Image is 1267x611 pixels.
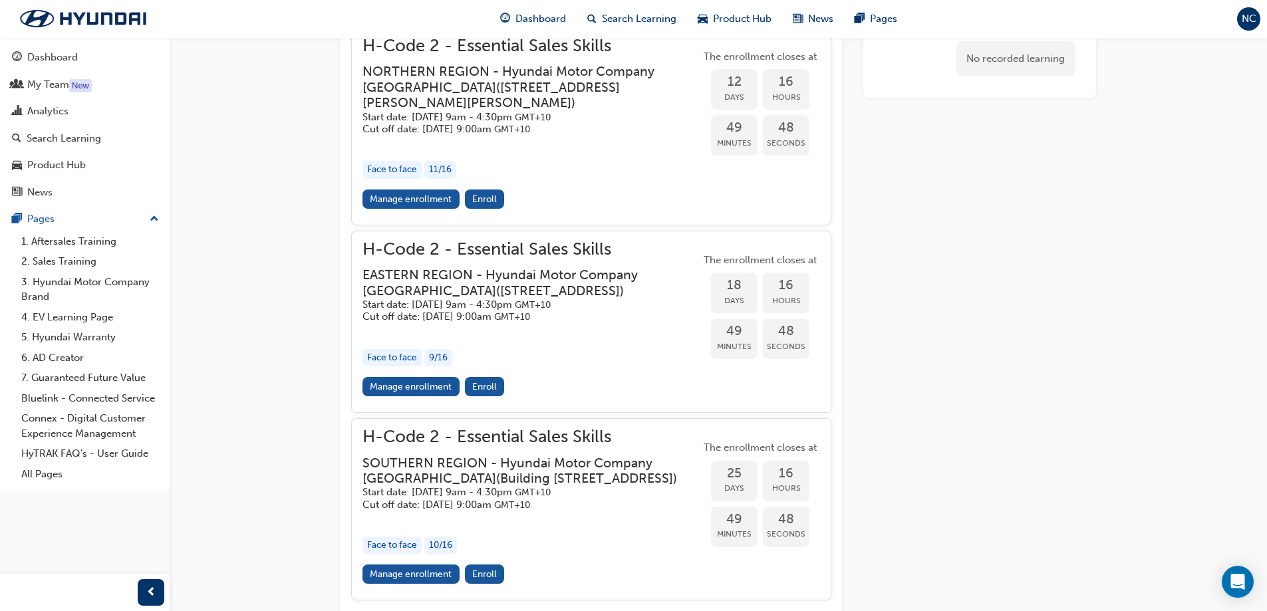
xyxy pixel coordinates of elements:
a: All Pages [16,464,164,485]
span: Minutes [711,339,758,354]
span: 49 [711,120,758,136]
span: 48 [763,120,809,136]
div: Tooltip anchor [69,79,92,92]
span: news-icon [12,187,22,199]
span: H-Code 2 - Essential Sales Skills [362,429,700,445]
img: Trak [7,5,160,33]
div: Pages [27,211,55,227]
span: Hours [763,481,809,496]
button: H-Code 2 - Essential Sales SkillsSOUTHERN REGION - Hyundai Motor Company [GEOGRAPHIC_DATA](Buildi... [362,429,820,589]
div: Face to face [362,349,422,367]
a: Dashboard [5,45,164,70]
a: HyTRAK FAQ's - User Guide [16,443,164,464]
span: Days [711,481,758,496]
span: Pages [870,11,897,27]
span: Enroll [472,193,497,205]
button: Enroll [465,377,505,396]
div: Open Intercom Messenger [1222,566,1254,598]
span: Australian Eastern Standard Time GMT+10 [515,112,551,123]
button: Pages [5,207,164,231]
a: Analytics [5,99,164,124]
div: Face to face [362,537,422,554]
span: 48 [763,324,809,339]
a: news-iconNews [782,5,844,33]
span: up-icon [150,211,159,228]
span: Days [711,90,758,105]
span: 18 [711,278,758,293]
span: search-icon [12,133,21,145]
span: 25 [711,466,758,481]
span: 16 [763,278,809,293]
a: guage-iconDashboard [490,5,577,33]
span: Search Learning [602,11,676,27]
span: pages-icon [855,11,865,27]
span: prev-icon [146,584,156,601]
span: car-icon [12,160,22,172]
span: 16 [763,74,809,90]
h3: EASTERN REGION - Hyundai Motor Company [GEOGRAPHIC_DATA] ( [STREET_ADDRESS] ) [362,267,679,299]
span: H-Code 2 - Essential Sales Skills [362,242,700,257]
a: pages-iconPages [844,5,908,33]
h3: SOUTHERN REGION - Hyundai Motor Company [GEOGRAPHIC_DATA] ( Building [STREET_ADDRESS] ) [362,455,679,487]
a: 5. Hyundai Warranty [16,327,164,348]
a: 6. AD Creator [16,348,164,368]
a: Product Hub [5,153,164,178]
span: Australian Eastern Standard Time GMT+10 [494,499,530,511]
div: 11 / 16 [424,161,456,179]
span: Australian Eastern Standard Time GMT+10 [515,299,551,310]
div: Search Learning [27,131,101,146]
span: The enrollment closes at [700,440,820,455]
span: Days [711,293,758,308]
h5: Cut off date: [DATE] 9:00am [362,310,679,323]
button: Enroll [465,564,505,584]
div: Analytics [27,104,69,119]
a: Bluelink - Connected Service [16,388,164,409]
button: NC [1237,7,1260,31]
span: car-icon [698,11,708,27]
a: 2. Sales Training [16,251,164,272]
a: Manage enrollment [362,189,460,209]
h5: Cut off date: [DATE] 9:00am [362,123,679,136]
span: Seconds [763,339,809,354]
span: Australian Eastern Standard Time GMT+10 [494,311,530,322]
span: 16 [763,466,809,481]
button: H-Code 2 - Essential Sales SkillsNORTHERN REGION - Hyundai Motor Company [GEOGRAPHIC_DATA]([STREE... [362,39,820,214]
a: Search Learning [5,126,164,151]
span: chart-icon [12,106,22,118]
a: 4. EV Learning Page [16,307,164,328]
a: 1. Aftersales Training [16,231,164,252]
div: Face to face [362,161,422,179]
span: NC [1242,11,1256,27]
a: 3. Hyundai Motor Company Brand [16,272,164,307]
h5: Cut off date: [DATE] 9:00am [362,499,679,511]
span: Hours [763,90,809,105]
div: 9 / 16 [424,349,452,367]
span: The enrollment closes at [700,49,820,64]
span: news-icon [793,11,803,27]
span: News [808,11,833,27]
span: Seconds [763,136,809,151]
span: guage-icon [12,52,22,64]
span: Dashboard [515,11,566,27]
span: guage-icon [500,11,510,27]
div: My Team [27,77,69,92]
a: car-iconProduct Hub [687,5,782,33]
a: 7. Guaranteed Future Value [16,368,164,388]
span: Australian Eastern Standard Time GMT+10 [494,124,530,135]
span: The enrollment closes at [700,253,820,268]
span: people-icon [12,79,22,91]
span: Minutes [711,136,758,151]
span: 48 [763,512,809,527]
button: Enroll [465,189,505,209]
span: Enroll [472,568,497,580]
span: 12 [711,74,758,90]
span: Australian Eastern Standard Time GMT+10 [515,487,551,498]
div: News [27,185,53,200]
button: H-Code 2 - Essential Sales SkillsEASTERN REGION - Hyundai Motor Company [GEOGRAPHIC_DATA]([STREET... [362,242,820,402]
span: Minutes [711,527,758,542]
a: News [5,180,164,205]
span: pages-icon [12,213,22,225]
a: search-iconSearch Learning [577,5,687,33]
